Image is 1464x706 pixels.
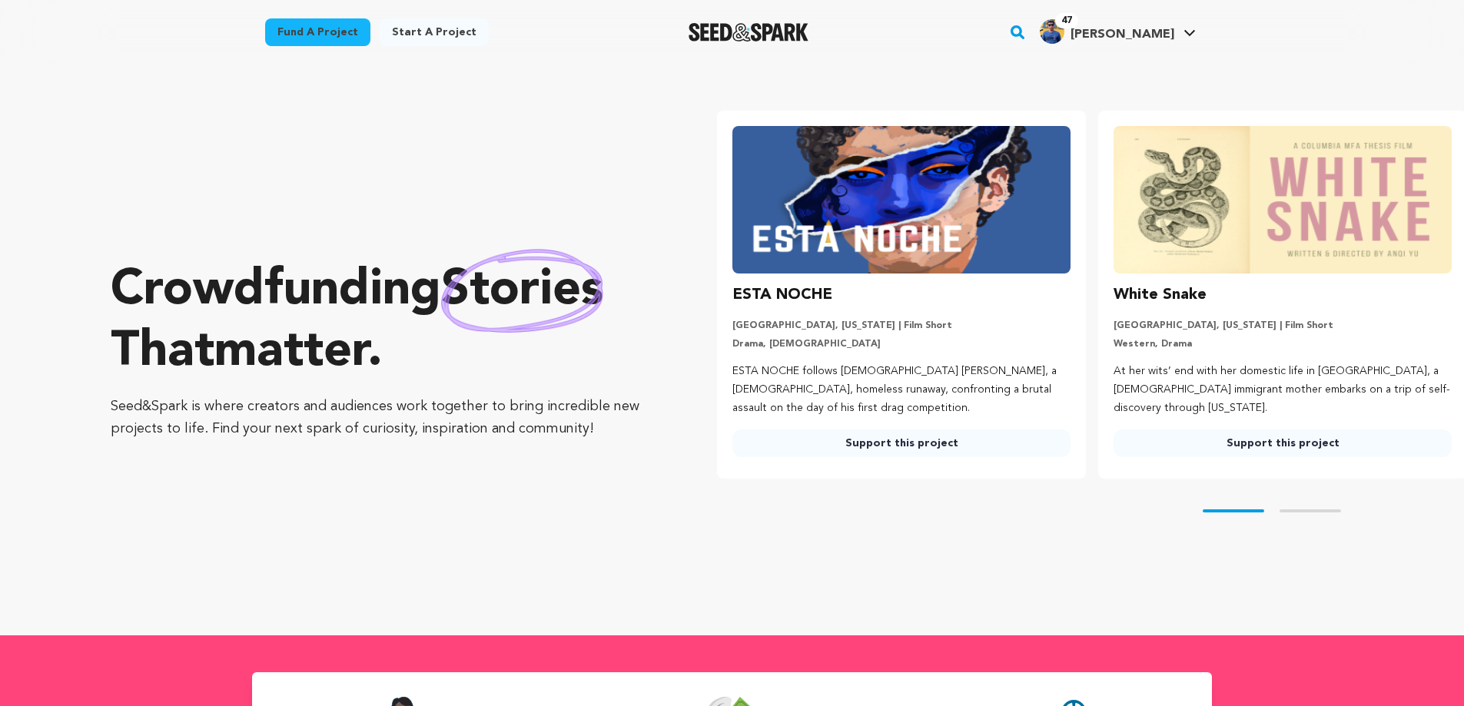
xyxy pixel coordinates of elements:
p: ESTA NOCHE follows [DEMOGRAPHIC_DATA] [PERSON_NAME], a [DEMOGRAPHIC_DATA], homeless runaway, conf... [732,363,1071,417]
span: [PERSON_NAME] [1071,28,1174,41]
p: Crowdfunding that . [111,260,656,383]
div: Brijesh G.'s Profile [1040,19,1174,44]
img: ESTA NOCHE image [732,126,1071,273]
img: aa3a6eba01ca51bb.jpg [1040,19,1064,44]
h3: ESTA NOCHE [732,283,832,307]
h3: White Snake [1114,283,1207,307]
a: Seed&Spark Homepage [689,23,809,41]
a: Fund a project [265,18,370,46]
p: [GEOGRAPHIC_DATA], [US_STATE] | Film Short [1114,320,1452,332]
img: hand sketched image [441,249,603,333]
img: White Snake image [1114,126,1452,273]
img: Seed&Spark Logo Dark Mode [689,23,809,41]
p: [GEOGRAPHIC_DATA], [US_STATE] | Film Short [732,320,1071,332]
a: Brijesh G.'s Profile [1037,16,1199,44]
a: Support this project [732,429,1071,457]
p: At her wits’ end with her domestic life in [GEOGRAPHIC_DATA], a [DEMOGRAPHIC_DATA] immigrant moth... [1114,363,1452,417]
p: Western, Drama [1114,338,1452,350]
span: Brijesh G.'s Profile [1037,16,1199,48]
a: Start a project [380,18,489,46]
span: 47 [1055,13,1078,28]
a: Support this project [1114,429,1452,457]
p: Drama, [DEMOGRAPHIC_DATA] [732,338,1071,350]
p: Seed&Spark is where creators and audiences work together to bring incredible new projects to life... [111,396,656,440]
span: matter [214,328,367,377]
